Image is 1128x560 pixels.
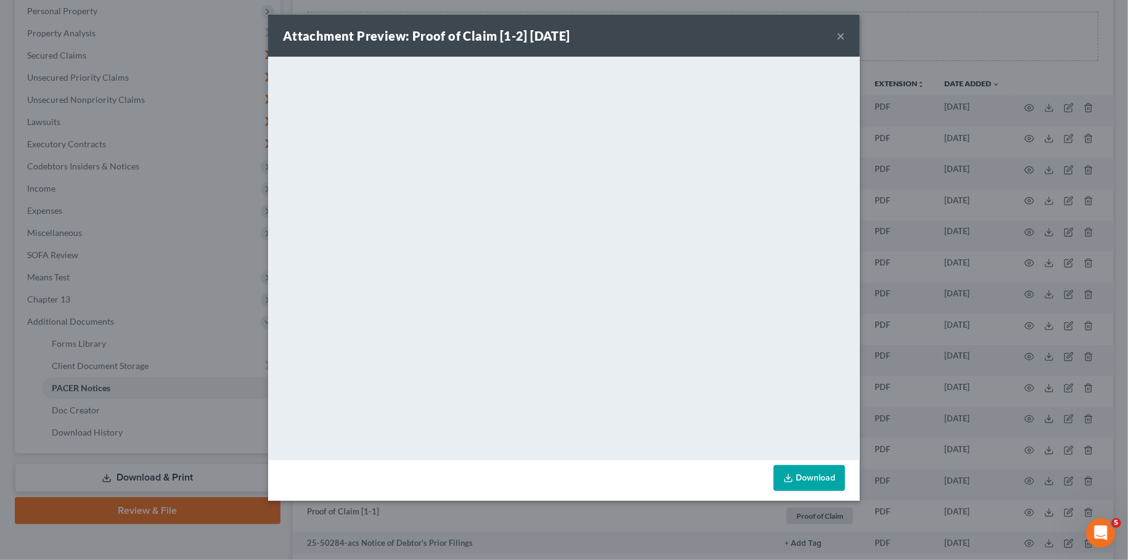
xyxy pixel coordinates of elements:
iframe: Intercom live chat [1086,518,1116,548]
button: × [836,28,845,43]
a: Download [774,465,845,491]
span: 5 [1111,518,1121,528]
iframe: <object ng-attr-data='[URL][DOMAIN_NAME]' type='application/pdf' width='100%' height='650px'></ob... [268,57,860,457]
strong: Attachment Preview: Proof of Claim [1-2] [DATE] [283,28,570,43]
